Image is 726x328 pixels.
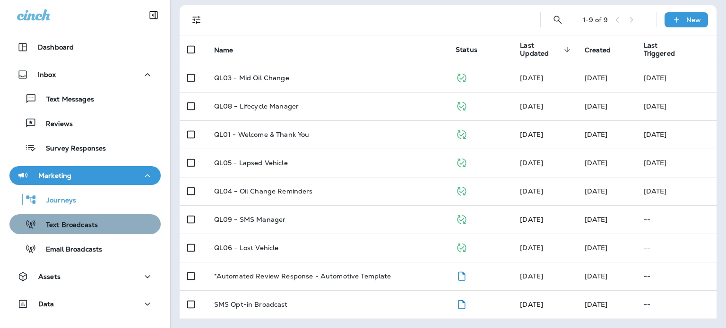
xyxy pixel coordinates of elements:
span: Created [585,46,611,54]
p: Text Messages [37,95,94,104]
p: QL01 - Welcome & Thank You [214,131,310,138]
button: Collapse Sidebar [140,6,167,25]
p: -- [644,216,709,223]
span: Last Updated [520,42,561,58]
p: -- [644,272,709,280]
p: QL09 - SMS Manager [214,216,286,223]
p: Dashboard [38,43,74,51]
span: Developer Integrations [520,130,543,139]
span: Frank Carreno [585,102,608,110]
span: Frank Carreno [585,215,608,224]
p: -- [644,301,709,308]
span: Published [456,73,467,81]
button: Assets [9,267,161,286]
button: Data [9,294,161,313]
span: Status [456,45,477,54]
span: Draft [456,299,467,308]
span: Frank Carreno [585,187,608,195]
p: QL06 - Lost Vehicle [214,244,279,252]
span: Frank Carreno [520,215,543,224]
button: Dashboard [9,38,161,57]
span: Published [456,101,467,109]
p: Data [38,300,54,308]
p: Assets [38,273,60,280]
span: Published [456,214,467,223]
span: Draft [456,271,467,279]
span: Frank Carreno [520,74,543,82]
p: QL03 - Mid Oil Change [214,74,289,82]
p: Email Broadcasts [36,245,102,254]
span: Frank Carreno [520,272,543,280]
span: Published [456,158,467,166]
span: Last Triggered [644,42,687,58]
span: Published [456,243,467,251]
span: Frank Carreno [520,244,543,252]
td: [DATE] [636,149,717,177]
span: Frank Carreno [520,187,543,195]
div: 1 - 9 of 9 [583,16,608,24]
p: *Automated Review Response - Automotive Template [214,272,391,280]
p: Reviews [36,120,73,129]
span: Name [214,46,233,54]
span: Developer Integrations [520,102,543,110]
span: Frank Carreno [585,130,608,139]
span: Created [585,46,623,54]
span: Frank Carreno [585,272,608,280]
p: SMS Opt-in Broadcast [214,301,288,308]
td: [DATE] [636,177,717,205]
p: New [686,16,701,24]
p: Inbox [38,71,56,78]
span: Last Updated [520,42,573,58]
button: Inbox [9,65,161,84]
p: -- [644,244,709,252]
p: QL05 - Lapsed Vehicle [214,159,288,167]
p: Marketing [38,172,71,179]
p: Journeys [37,196,76,205]
td: [DATE] [636,120,717,149]
button: Journeys [9,190,161,210]
p: Text Broadcasts [36,221,98,230]
p: QL04 - Oil Change Reminders [214,187,313,195]
button: Email Broadcasts [9,239,161,259]
span: Published [456,186,467,194]
button: Reviews [9,113,161,133]
td: [DATE] [636,64,717,92]
span: Frank Carreno [520,159,543,167]
p: QL08 - Lifecycle Manager [214,102,299,110]
span: Frank Carreno [585,74,608,82]
p: Survey Responses [36,144,106,153]
span: Last Triggered [644,42,675,58]
button: Marketing [9,166,161,185]
span: Frank Carreno [585,300,608,309]
button: Search Journeys [548,10,567,29]
button: Text Broadcasts [9,214,161,234]
button: Survey Responses [9,138,161,158]
button: Filters [187,10,206,29]
span: Frank Carreno [585,244,608,252]
span: Name [214,46,246,54]
span: Frank Carreno [520,300,543,309]
button: Text Messages [9,89,161,109]
span: Published [456,129,467,138]
span: Frank Carreno [585,159,608,167]
td: [DATE] [636,92,717,120]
